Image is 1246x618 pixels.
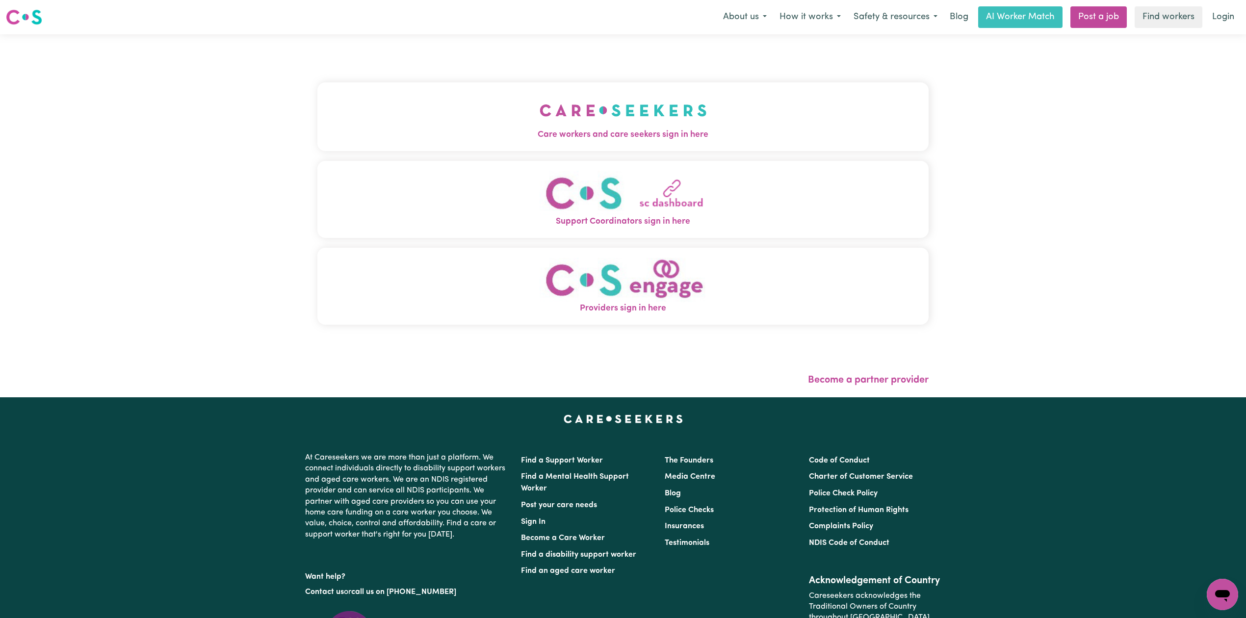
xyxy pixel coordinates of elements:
a: Code of Conduct [809,457,870,464]
a: Insurances [665,522,704,530]
button: About us [717,7,773,27]
a: Find workers [1135,6,1202,28]
a: Find a Support Worker [521,457,603,464]
span: Support Coordinators sign in here [317,215,929,228]
p: At Careseekers we are more than just a platform. We connect individuals directly to disability su... [305,448,509,544]
a: Become a partner provider [808,375,929,385]
a: Police Checks [665,506,714,514]
a: Contact us [305,588,344,596]
iframe: Button to launch messaging window [1207,579,1238,610]
a: Careseekers logo [6,6,42,28]
p: or [305,583,509,601]
span: Care workers and care seekers sign in here [317,129,929,141]
h2: Acknowledgement of Country [809,575,941,587]
p: Want help? [305,567,509,582]
a: Find a Mental Health Support Worker [521,473,629,492]
a: Become a Care Worker [521,534,605,542]
a: Find a disability support worker [521,551,636,559]
a: Careseekers home page [564,415,683,423]
img: Careseekers logo [6,8,42,26]
button: Care workers and care seekers sign in here [317,82,929,151]
button: Safety & resources [847,7,944,27]
a: Find an aged care worker [521,567,615,575]
a: Testimonials [665,539,709,547]
a: Media Centre [665,473,715,481]
button: How it works [773,7,847,27]
a: call us on [PHONE_NUMBER] [351,588,456,596]
a: Blog [665,489,681,497]
a: Protection of Human Rights [809,506,909,514]
button: Support Coordinators sign in here [317,161,929,238]
a: Sign In [521,518,545,526]
a: AI Worker Match [978,6,1063,28]
button: Providers sign in here [317,248,929,325]
a: Login [1206,6,1240,28]
a: NDIS Code of Conduct [809,539,889,547]
a: Police Check Policy [809,489,878,497]
a: Blog [944,6,974,28]
a: Post a job [1070,6,1127,28]
a: Post your care needs [521,501,597,509]
span: Providers sign in here [317,302,929,315]
a: Charter of Customer Service [809,473,913,481]
a: The Founders [665,457,713,464]
a: Complaints Policy [809,522,873,530]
